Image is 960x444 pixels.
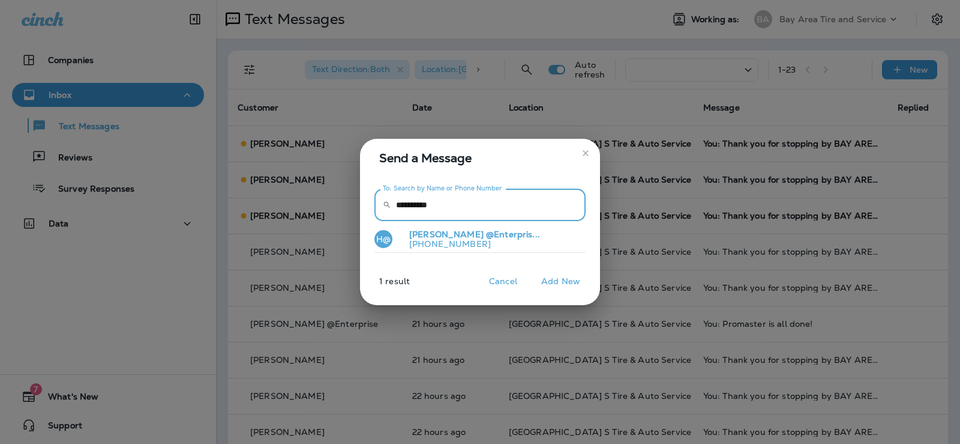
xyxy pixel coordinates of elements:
span: Send a Message [379,148,586,168]
span: [PERSON_NAME] [409,229,484,240]
label: To: Search by Name or Phone Number [383,184,502,193]
p: [PHONE_NUMBER] [400,239,540,249]
p: 1 result [355,276,410,296]
button: Add New [535,272,586,291]
button: H@[PERSON_NAME] @Enterpris...[PHONE_NUMBER] [374,226,586,254]
div: H@ [374,230,392,248]
button: close [576,144,595,163]
button: Cancel [481,272,526,291]
span: @Enterpris... [486,229,540,240]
